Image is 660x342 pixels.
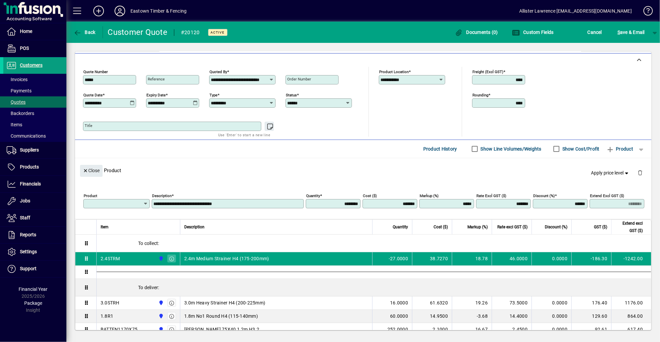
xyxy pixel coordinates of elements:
td: 38.7270 [412,252,452,266]
a: Payments [3,85,66,96]
span: Payments [7,88,32,93]
td: 864.00 [611,310,651,323]
span: Markup (%) [467,223,488,231]
span: Cost ($) [434,223,448,231]
div: BATTEN1170X75 [101,326,137,333]
td: 0.0000 [532,310,571,323]
span: Jobs [20,198,30,203]
a: Settings [3,244,66,260]
span: ave & Email [618,27,645,38]
td: 14.9500 [412,310,452,323]
span: Apply price level [591,170,630,176]
mat-label: Quantity [306,193,320,198]
div: Eastown Timber & Fencing [130,6,187,16]
span: Holyoake St [157,255,164,262]
span: Customers [20,62,42,68]
div: 1.8R1 [101,313,113,319]
div: 73.5000 [496,299,528,306]
td: 0.0000 [532,296,571,310]
mat-label: Freight (excl GST) [472,69,503,74]
td: 92.61 [571,323,611,336]
div: To deliver: [97,279,651,296]
mat-label: Rate excl GST ($) [476,193,506,198]
mat-label: Quoted by [209,69,227,74]
button: Product [603,143,636,155]
mat-label: Product location [379,69,409,74]
span: Home [20,29,32,34]
mat-label: Rounding [472,92,488,97]
span: Package [24,300,42,306]
td: 16.67 [452,323,492,336]
td: -1242.00 [611,252,651,266]
a: Products [3,159,66,175]
span: Holyoake St [157,312,164,320]
a: Suppliers [3,142,66,159]
td: 176.40 [571,296,611,310]
span: Items [7,122,22,127]
span: Suppliers [20,147,39,153]
a: Home [3,23,66,40]
button: Cancel [586,26,604,38]
td: 0.0000 [532,252,571,266]
a: Jobs [3,193,66,209]
span: Extend excl GST ($) [616,220,643,234]
span: Active [211,30,225,35]
span: Invoices [7,77,28,82]
label: Show Line Volumes/Weights [479,146,541,152]
div: 3.0STRH [101,299,120,306]
span: Product [606,144,633,154]
div: #20120 [181,27,200,38]
button: Close [80,165,103,177]
span: [PERSON_NAME] 75X40 1.2m H3.2 [184,326,259,333]
mat-label: Cost ($) [363,193,377,198]
span: Staff [20,215,30,220]
td: 129.60 [571,310,611,323]
a: Communications [3,130,66,142]
div: Product [75,158,651,182]
span: 252.0000 [387,326,408,333]
span: 16.0000 [390,299,408,306]
span: Holyoake St [157,326,164,333]
label: Show Cost/Profit [561,146,600,152]
span: Product History [423,144,457,154]
mat-label: Description [152,193,172,198]
span: 1.8m No1 Round H4 (115-140mm) [184,313,258,319]
a: Reports [3,227,66,243]
span: POS [20,46,29,51]
button: Add [88,5,109,17]
span: Discount (%) [545,223,567,231]
span: S [618,30,620,35]
button: Save & Email [614,26,648,38]
div: 2.4500 [496,326,528,333]
button: Documents (0) [453,26,500,38]
span: Holyoake St [157,299,164,306]
mat-label: Product [84,193,97,198]
span: -27.0000 [389,255,408,262]
button: Delete [632,165,648,181]
mat-label: Discount (%) [533,193,555,198]
span: Item [101,223,109,231]
button: Apply price level [589,167,632,179]
td: 2.1000 [412,323,452,336]
span: Products [20,164,39,170]
app-page-header-button: Delete [632,170,648,175]
a: Knowledge Base [638,1,652,23]
span: Close [83,165,100,176]
mat-label: Status [286,92,297,97]
span: Quotes [7,99,26,105]
span: Financials [20,181,41,186]
div: 2.4STRM [101,255,120,262]
a: POS [3,40,66,57]
a: Quotes [3,96,66,108]
div: 46.0000 [496,255,528,262]
span: 60.0000 [390,313,408,319]
mat-hint: Use 'Enter' to start a new line [218,131,270,139]
td: 617.40 [611,323,651,336]
span: Back [73,30,96,35]
mat-label: Title [85,123,92,128]
button: Product History [421,143,460,155]
app-page-header-button: Back [66,26,103,38]
div: Allister Lawrence [EMAIL_ADDRESS][DOMAIN_NAME] [519,6,632,16]
span: Quantity [393,223,408,231]
span: Backorders [7,111,34,116]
